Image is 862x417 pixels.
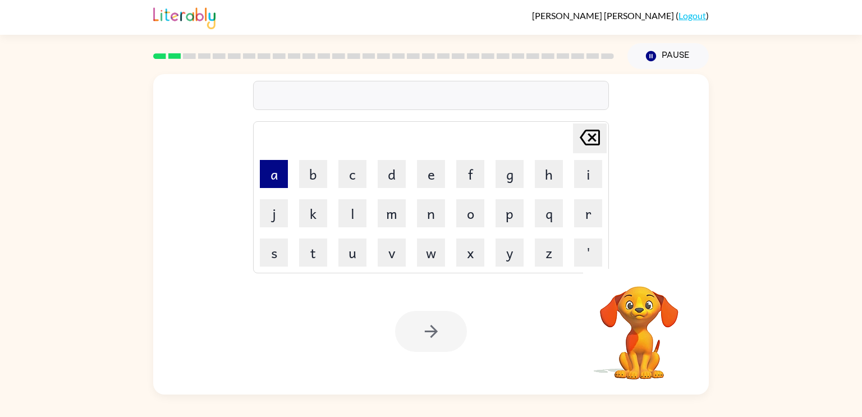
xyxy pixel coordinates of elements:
[496,199,524,227] button: p
[496,239,524,267] button: y
[378,239,406,267] button: v
[532,10,709,21] div: ( )
[574,199,602,227] button: r
[417,239,445,267] button: w
[456,199,484,227] button: o
[299,239,327,267] button: t
[574,239,602,267] button: '
[678,10,706,21] a: Logout
[535,160,563,188] button: h
[260,160,288,188] button: a
[338,239,366,267] button: u
[338,199,366,227] button: l
[260,199,288,227] button: j
[417,199,445,227] button: n
[378,160,406,188] button: d
[338,160,366,188] button: c
[417,160,445,188] button: e
[153,4,215,29] img: Literably
[260,239,288,267] button: s
[378,199,406,227] button: m
[574,160,602,188] button: i
[583,269,695,381] video: Your browser must support playing .mp4 files to use Literably. Please try using another browser.
[456,239,484,267] button: x
[496,160,524,188] button: g
[627,43,709,69] button: Pause
[299,199,327,227] button: k
[535,199,563,227] button: q
[532,10,676,21] span: [PERSON_NAME] [PERSON_NAME]
[456,160,484,188] button: f
[299,160,327,188] button: b
[535,239,563,267] button: z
